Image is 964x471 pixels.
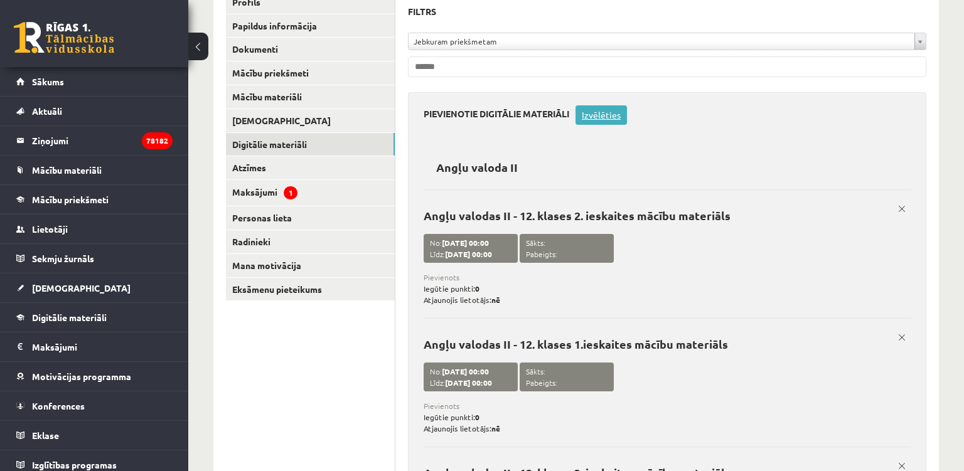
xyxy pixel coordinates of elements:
span: Atjaunojis lietotājs: [424,423,500,433]
a: Konferences [16,391,173,420]
p: Angļu valodas II - 12. klases 2. ieskaites mācību materiāls [424,209,901,222]
span: 1 [284,186,297,199]
span: Sekmju žurnāls [32,253,94,264]
span: Mācību materiāli [32,164,102,176]
strong: 0 [475,283,479,294]
span: Sākts: Pabeigts: [520,363,614,391]
a: Digitālie materiāli [16,303,173,332]
strong: [DATE] 00:00 [445,249,492,259]
a: Jebkuram priekšmetam [409,33,926,50]
a: Mana motivācija [226,254,395,277]
legend: Ziņojumi [32,126,173,155]
span: Iegūtie punkti: [424,412,479,422]
p: Angļu valodas II - 12. klases 1.ieskaites mācību materiāls [424,337,901,351]
a: Ziņojumi78182 [16,126,173,155]
a: Sekmju žurnāls [16,244,173,273]
a: Atzīmes [226,156,395,179]
span: Mācību priekšmeti [32,194,109,205]
h2: Angļu valoda II [424,152,530,182]
a: Mācību priekšmeti [226,61,395,85]
a: Eklase [16,421,173,450]
span: Eklase [32,430,59,441]
span: Pievienots [424,400,901,411]
strong: [DATE] 00:00 [442,366,489,376]
h3: Pievienotie digitālie materiāli [424,105,576,119]
a: Maksājumi1 [226,180,395,206]
a: Sākums [16,67,173,96]
i: 78182 [142,132,173,149]
span: Izglītības programas [32,459,117,470]
strong: [DATE] 00:00 [445,378,492,388]
span: [DEMOGRAPHIC_DATA] [32,282,131,294]
span: Atjaunojis lietotājs: [424,295,500,305]
span: Pievienots [424,272,901,283]
a: [DEMOGRAPHIC_DATA] [16,273,173,302]
span: Jebkuram priekšmetam [414,33,909,50]
span: Iegūtie punkti: [424,283,479,294]
strong: nē [491,295,500,305]
a: Mācību materiāli [16,156,173,184]
a: Mācību priekšmeti [16,185,173,214]
a: Personas lieta [226,206,395,230]
strong: 0 [475,412,479,422]
a: Rīgas 1. Tālmācības vidusskola [14,22,114,53]
a: Papildus informācija [226,14,395,38]
span: Sākums [32,76,64,87]
a: [DEMOGRAPHIC_DATA] [226,109,395,132]
span: Motivācijas programma [32,371,131,382]
a: Radinieki [226,230,395,253]
a: Motivācijas programma [16,362,173,391]
a: Digitālie materiāli [226,133,395,156]
strong: nē [491,423,500,433]
legend: Maksājumi [32,332,173,361]
a: Lietotāji [16,214,173,243]
a: Izvēlēties [576,105,627,125]
a: x [893,329,911,346]
a: Aktuāli [16,97,173,125]
a: x [893,200,911,218]
span: Digitālie materiāli [32,312,107,323]
a: Eksāmenu pieteikums [226,278,395,301]
span: No: Līdz: [424,363,518,391]
h3: Filtrs [408,3,911,20]
span: Lietotāji [32,223,68,235]
a: Maksājumi [16,332,173,361]
span: Aktuāli [32,105,62,117]
strong: [DATE] 00:00 [442,238,489,248]
span: No: Līdz: [424,234,518,263]
span: Sākts: Pabeigts: [520,234,614,263]
span: Konferences [32,400,85,411]
a: Mācību materiāli [226,85,395,108]
a: Dokumenti [226,38,395,61]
